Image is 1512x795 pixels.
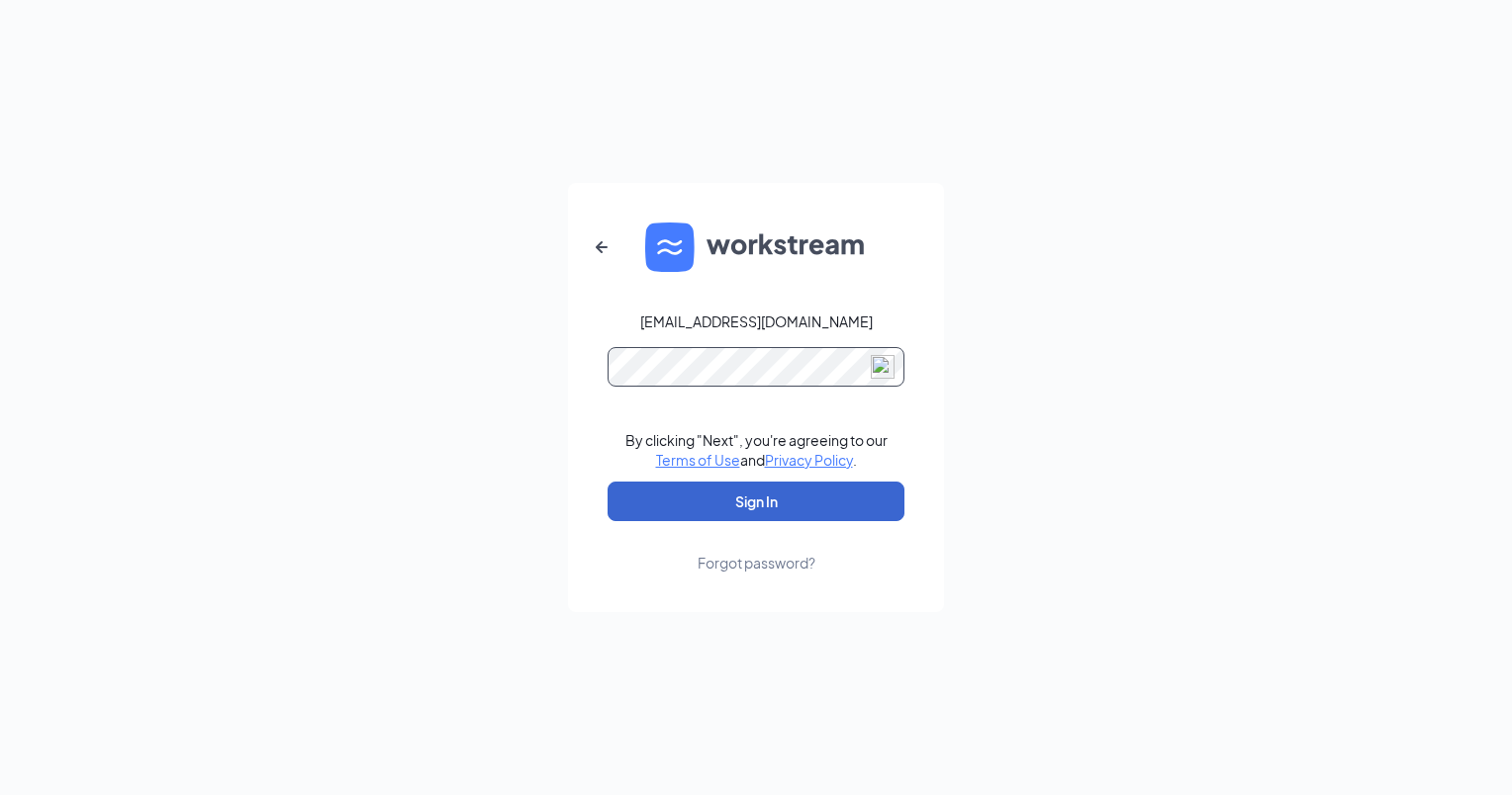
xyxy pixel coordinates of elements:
a: Terms of Use [656,451,740,469]
div: By clicking "Next", you're agreeing to our and . [625,430,888,470]
div: [EMAIL_ADDRESS][DOMAIN_NAME] [640,311,873,331]
button: ArrowLeftNew [578,223,625,271]
a: Forgot password? [698,521,815,573]
img: npw-badge-icon-locked.svg [871,355,895,379]
div: Forgot password? [698,553,815,573]
svg: ArrowLeftNew [590,235,614,259]
img: WS logo and Workstream text [645,222,867,272]
a: Privacy Policy [765,451,853,469]
button: Sign In [608,482,904,521]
